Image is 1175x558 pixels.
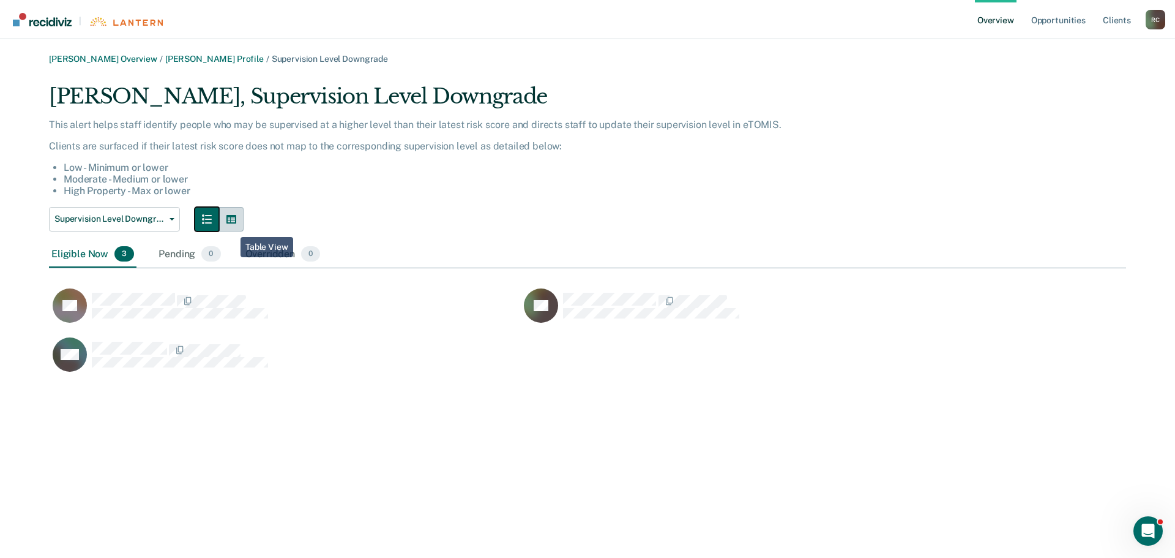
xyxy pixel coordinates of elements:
li: Low - Minimum or lower [64,162,930,173]
span: 0 [201,246,220,262]
div: [PERSON_NAME], Supervision Level Downgrade [49,84,930,119]
span: / [157,54,165,64]
a: [PERSON_NAME] Overview [49,54,157,64]
div: R C [1146,10,1165,29]
div: CaseloadOpportunityCell-00526913 [520,288,991,337]
button: Supervision Level Downgrade [49,207,180,232]
img: Recidiviz [13,13,72,26]
div: Pending0 [156,241,223,268]
div: Overridden0 [243,241,323,268]
div: CaseloadOpportunityCell-00585968 [49,337,520,386]
div: CaseloadOpportunityCell-00510844 [49,288,520,337]
li: High Property - Max or lower [64,185,930,197]
div: Eligible Now3 [49,241,136,268]
p: Clients are surfaced if their latest risk score does not map to the corresponding supervision lev... [49,140,930,152]
li: Moderate - Medium or lower [64,173,930,185]
span: Supervision Level Downgrade [54,214,165,224]
span: Supervision Level Downgrade [272,54,388,64]
iframe: Intercom live chat [1133,516,1163,546]
button: Profile dropdown button [1146,10,1165,29]
span: 3 [114,246,134,262]
span: | [72,16,89,26]
p: This alert helps staff identify people who may be supervised at a higher level than their latest ... [49,119,930,130]
span: 0 [301,246,320,262]
span: / [264,54,272,64]
img: Lantern [89,17,163,26]
a: [PERSON_NAME] Profile [165,54,264,64]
